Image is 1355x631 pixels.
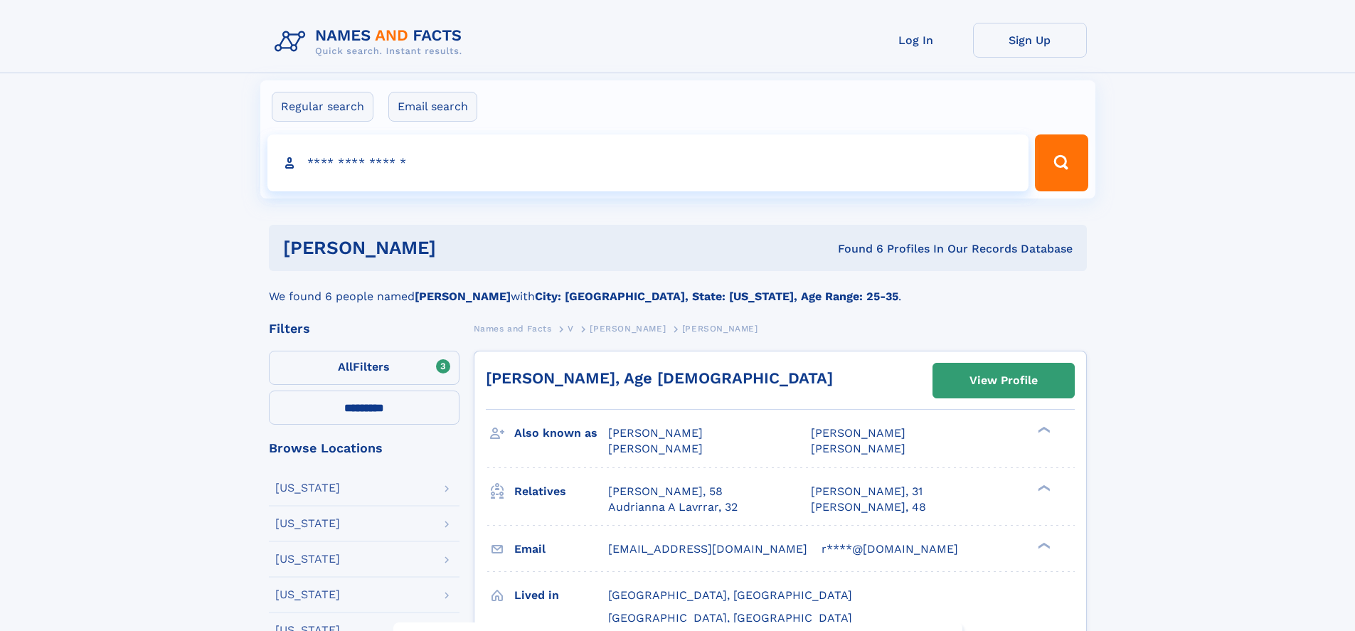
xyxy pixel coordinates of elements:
[267,134,1029,191] input: search input
[608,588,852,602] span: [GEOGRAPHIC_DATA], [GEOGRAPHIC_DATA]
[269,23,474,61] img: Logo Names and Facts
[275,518,340,529] div: [US_STATE]
[415,290,511,303] b: [PERSON_NAME]
[608,442,703,455] span: [PERSON_NAME]
[269,271,1087,305] div: We found 6 people named with .
[269,351,459,385] label: Filters
[338,360,353,373] span: All
[811,499,926,515] a: [PERSON_NAME], 48
[1034,483,1051,492] div: ❯
[1034,425,1051,435] div: ❯
[568,324,574,334] span: V
[811,442,905,455] span: [PERSON_NAME]
[275,482,340,494] div: [US_STATE]
[973,23,1087,58] a: Sign Up
[275,553,340,565] div: [US_STATE]
[568,319,574,337] a: V
[608,499,738,515] a: Audrianna A Lavrrar, 32
[637,241,1073,257] div: Found 6 Profiles In Our Records Database
[514,421,608,445] h3: Also known as
[283,239,637,257] h1: [PERSON_NAME]
[275,589,340,600] div: [US_STATE]
[514,537,608,561] h3: Email
[590,324,666,334] span: [PERSON_NAME]
[608,611,852,625] span: [GEOGRAPHIC_DATA], [GEOGRAPHIC_DATA]
[474,319,552,337] a: Names and Facts
[486,369,833,387] a: [PERSON_NAME], Age [DEMOGRAPHIC_DATA]
[272,92,373,122] label: Regular search
[859,23,973,58] a: Log In
[388,92,477,122] label: Email search
[1034,541,1051,550] div: ❯
[1035,134,1088,191] button: Search Button
[969,364,1038,397] div: View Profile
[535,290,898,303] b: City: [GEOGRAPHIC_DATA], State: [US_STATE], Age Range: 25-35
[514,583,608,608] h3: Lived in
[514,479,608,504] h3: Relatives
[608,484,723,499] a: [PERSON_NAME], 58
[608,426,703,440] span: [PERSON_NAME]
[269,442,459,455] div: Browse Locations
[590,319,666,337] a: [PERSON_NAME]
[811,426,905,440] span: [PERSON_NAME]
[933,364,1074,398] a: View Profile
[682,324,758,334] span: [PERSON_NAME]
[608,542,807,556] span: [EMAIL_ADDRESS][DOMAIN_NAME]
[811,484,923,499] a: [PERSON_NAME], 31
[269,322,459,335] div: Filters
